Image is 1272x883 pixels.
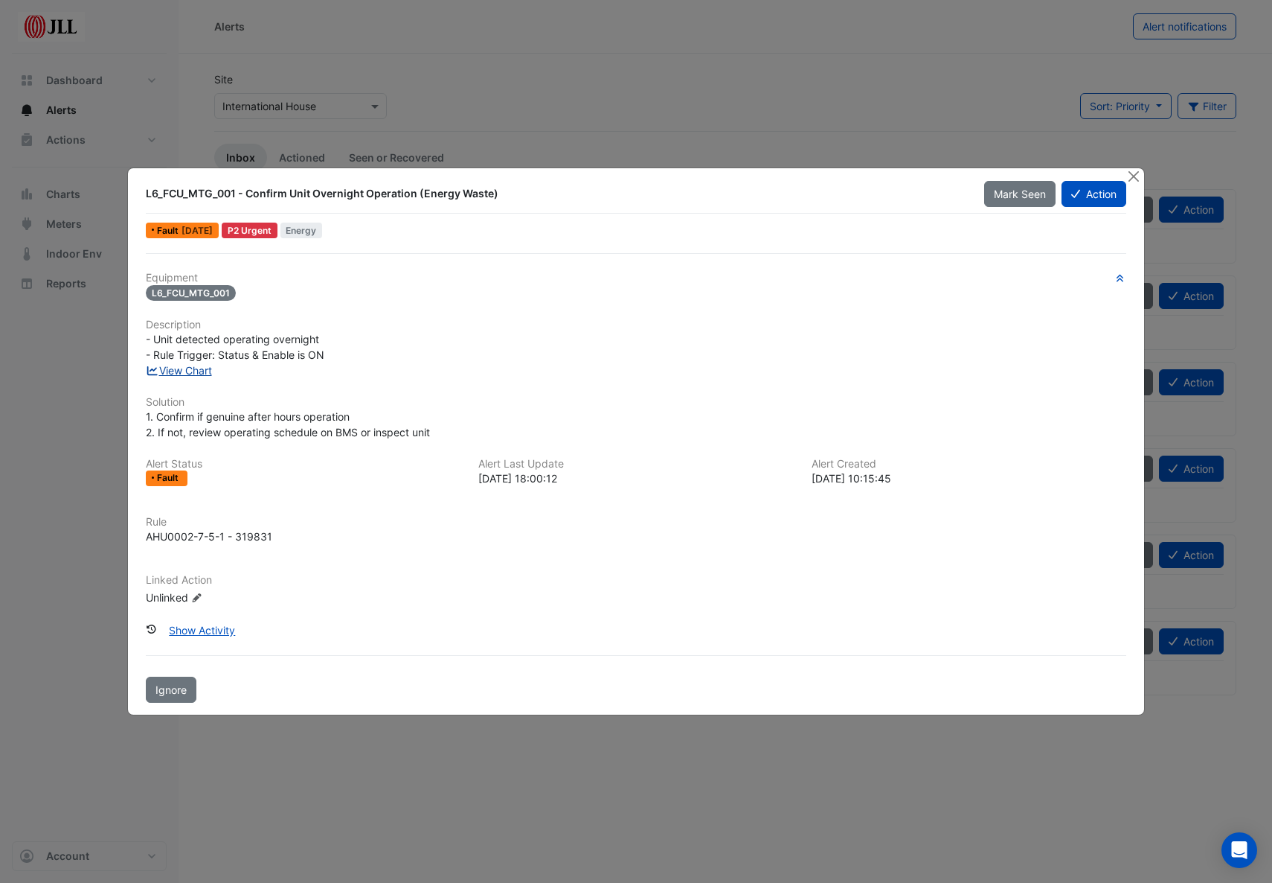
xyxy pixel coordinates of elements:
div: L6_FCU_MTG_001 - Confirm Unit Overnight Operation (Energy Waste) [146,186,966,201]
fa-icon: Edit Linked Action [191,592,202,603]
h6: Description [146,319,1126,331]
span: - Unit detected operating overnight - Rule Trigger: Status & Enable is ON [146,333,324,361]
h6: Solution [146,396,1126,409]
div: [DATE] 10:15:45 [812,471,1126,486]
div: P2 Urgent [222,223,277,238]
button: Ignore [146,677,196,703]
h6: Rule [146,516,1126,529]
button: Close [1125,168,1141,184]
button: Action [1061,181,1126,207]
h6: Alert Created [812,458,1126,471]
span: Fault [157,474,182,482]
h6: Alert Last Update [478,458,793,471]
span: Mark Seen [994,188,1046,200]
div: [DATE] 18:00:12 [478,471,793,486]
span: Energy [280,223,323,238]
h6: Alert Status [146,458,460,471]
button: Mark Seen [984,181,1056,207]
span: 1. Confirm if genuine after hours operation 2. If not, review operating schedule on BMS or inspec... [146,410,430,439]
button: Show Activity [159,617,245,643]
div: AHU0002-7-5-1 - 319831 [146,529,272,544]
span: Fri 10-Oct-2025 18:00 AEDT [182,225,213,236]
div: Unlinked [146,589,324,605]
span: Ignore [155,683,187,696]
span: Fault [157,226,182,235]
div: Open Intercom Messenger [1221,832,1257,868]
h6: Equipment [146,272,1126,284]
h6: Linked Action [146,574,1126,587]
span: L6_FCU_MTG_001 [146,285,236,301]
a: View Chart [146,364,212,377]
